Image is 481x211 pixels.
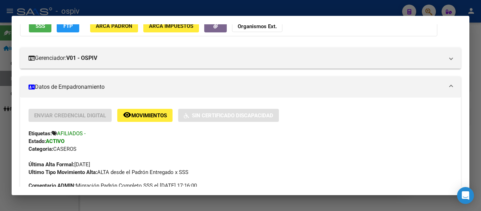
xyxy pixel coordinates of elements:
button: SSS [29,19,51,32]
span: Movimientos [131,112,167,119]
span: SSS [36,23,45,29]
span: ARCA Impuestos [149,23,193,29]
strong: Organismos Ext. [238,23,277,30]
span: Sin Certificado Discapacidad [192,112,273,119]
button: Movimientos [117,109,173,122]
span: AFILIADOS - [57,130,86,137]
strong: Comentario ADMIN: [29,182,76,189]
button: ARCA Impuestos [143,19,199,32]
button: FTP [57,19,79,32]
strong: ACTIVO [46,138,64,144]
mat-panel-title: Gerenciador: [29,54,444,62]
strong: Estado: [29,138,46,144]
mat-expansion-panel-header: Datos de Empadronamiento [20,76,461,98]
span: FTP [63,23,73,29]
strong: Categoria: [29,146,53,152]
span: ALTA desde el Padrón Entregado x SSS [29,169,188,175]
mat-expansion-panel-header: Gerenciador:V01 - OSPIV [20,48,461,69]
div: Open Intercom Messenger [457,187,474,204]
button: Organismos Ext. [232,19,282,32]
mat-panel-title: Datos de Empadronamiento [29,83,444,91]
button: Enviar Credencial Digital [29,109,112,122]
strong: Última Alta Formal: [29,161,74,168]
strong: Ultimo Tipo Movimiento Alta: [29,169,97,175]
button: Sin Certificado Discapacidad [178,109,279,122]
strong: V01 - OSPIV [66,54,97,62]
mat-icon: remove_red_eye [123,111,131,119]
div: CASEROS [29,145,452,153]
span: Migración Padrón Completo SSS el [DATE] 17:16:00 [29,182,197,190]
strong: Etiquetas: [29,130,52,137]
span: [DATE] [29,161,90,168]
span: ARCA Padrón [96,23,132,29]
span: Enviar Credencial Digital [34,112,106,119]
button: ARCA Padrón [90,19,138,32]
